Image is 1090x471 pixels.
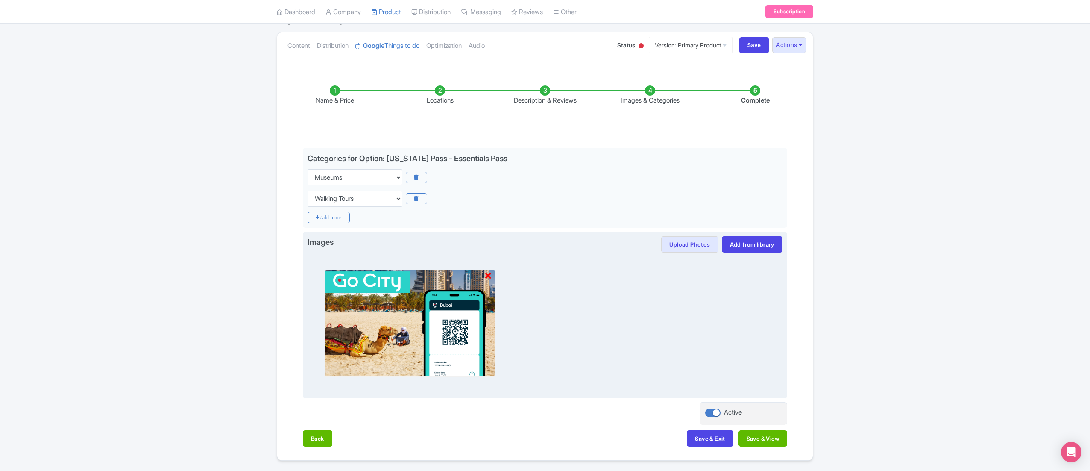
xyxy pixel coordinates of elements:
li: Complete [703,85,808,106]
input: Save [739,37,769,53]
a: Audio [469,32,485,59]
li: Description & Reviews [492,85,598,106]
a: Distribution [317,32,349,59]
div: Open Intercom Messenger [1061,442,1081,462]
a: Subscription [765,5,813,18]
button: Save & View [738,430,787,447]
div: Active [724,408,742,418]
button: Back [303,430,332,447]
li: Locations [387,85,492,106]
a: Add from library [722,236,782,253]
i: Add more [308,212,350,223]
span: [US_STATE] Pass - Essentials Pass [287,14,447,26]
div: Inactive [637,40,645,53]
span: Status [617,41,635,50]
a: Version: Primary Product [649,37,733,53]
img: sm3x0ekpgtkuwswekxgt.png [325,270,495,377]
strong: Google [363,41,384,51]
button: Save & Exit [687,430,733,447]
span: Images [308,236,334,250]
li: Images & Categories [598,85,703,106]
button: Actions [772,37,806,53]
button: Upload Photos [661,236,718,253]
li: Name & Price [282,85,387,106]
a: GoogleThings to do [355,32,419,59]
a: Optimization [426,32,462,59]
div: Categories for Option: [US_STATE] Pass - Essentials Pass [308,154,507,163]
a: Content [287,32,310,59]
